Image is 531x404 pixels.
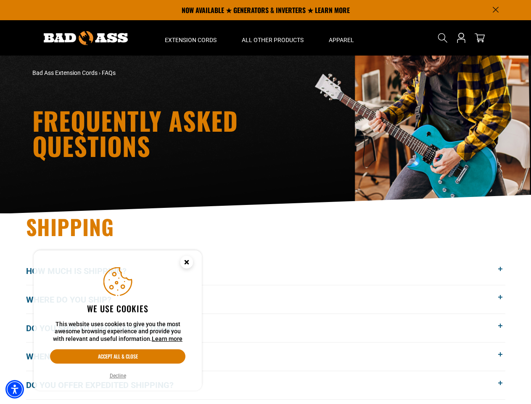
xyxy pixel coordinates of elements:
[229,20,316,56] summary: All Other Products
[26,350,172,363] span: When will my order get here?
[99,69,100,76] span: ›
[152,335,182,342] a: This website uses cookies to give you the most awesome browsing experience and provide you with r...
[473,33,486,43] a: cart
[436,31,449,45] summary: Search
[454,20,468,56] a: Open this option
[107,372,129,380] button: Decline
[5,380,24,399] div: Accessibility Menu
[44,31,128,45] img: Bad Ass Extension Cords
[26,293,124,306] span: Where do you ship?
[32,69,339,77] nav: breadcrumbs
[26,343,505,371] button: When will my order get here?
[26,257,505,285] button: How much is shipping?
[172,250,202,276] button: Close this option
[102,69,116,76] span: FAQs
[242,36,304,44] span: All Other Products
[26,371,505,399] button: Do you offer expedited shipping?
[152,20,229,56] summary: Extension Cords
[50,349,185,364] button: Accept all & close
[165,36,217,44] span: Extension Cords
[34,250,202,391] aside: Cookie Consent
[32,108,339,158] h1: Frequently Asked Questions
[26,265,139,277] span: How much is shipping?
[329,36,354,44] span: Apparel
[26,322,190,335] span: Do you ship to [GEOGRAPHIC_DATA]?
[50,303,185,314] h2: We use cookies
[26,314,505,342] button: Do you ship to [GEOGRAPHIC_DATA]?
[316,20,367,56] summary: Apparel
[26,285,505,314] button: Where do you ship?
[50,321,185,343] p: This website uses cookies to give you the most awesome browsing experience and provide you with r...
[26,211,114,242] span: Shipping
[32,69,98,76] a: Bad Ass Extension Cords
